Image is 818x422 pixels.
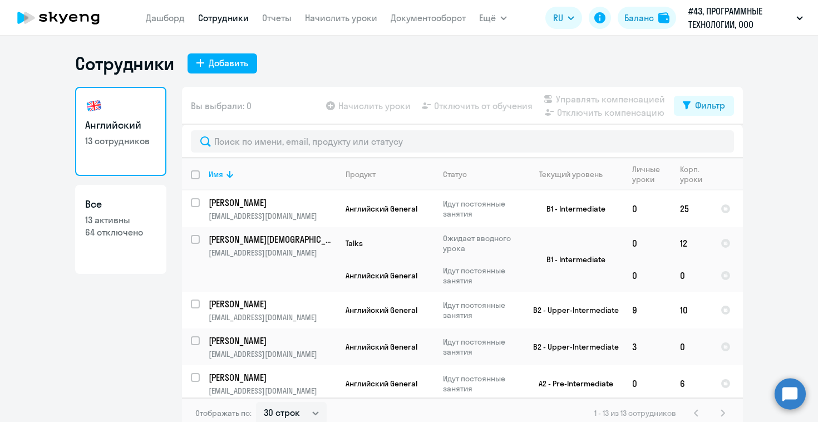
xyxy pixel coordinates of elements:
p: [PERSON_NAME][DEMOGRAPHIC_DATA] [209,233,334,246]
button: Ещё [479,7,507,29]
div: Имя [209,169,336,179]
p: [EMAIL_ADDRESS][DOMAIN_NAME] [209,349,336,359]
a: Начислить уроки [305,12,377,23]
p: Идут постоянные занятия [443,337,519,357]
p: Идут постоянные занятия [443,374,519,394]
p: [EMAIL_ADDRESS][DOMAIN_NAME] [209,386,336,396]
span: Английский General [346,305,417,315]
p: Идут постоянные занятия [443,199,519,219]
span: Отображать по: [195,408,252,418]
p: [PERSON_NAME] [209,335,334,347]
a: [PERSON_NAME] [209,298,336,310]
div: Фильтр [695,99,725,112]
p: [PERSON_NAME] [209,298,334,310]
a: Дашборд [146,12,185,23]
a: [PERSON_NAME] [209,371,336,384]
td: 0 [623,227,671,259]
td: 0 [671,259,712,292]
span: Talks [346,238,363,248]
p: Идут постоянные занятия [443,300,519,320]
a: Все13 активны64 отключено [75,185,166,274]
td: 9 [623,292,671,328]
span: Английский General [346,379,417,389]
td: 25 [671,190,712,227]
p: 13 активны [85,214,156,226]
p: Идут постоянные занятия [443,266,519,286]
p: 13 сотрудников [85,135,156,147]
p: #43, ПРОГРАММНЫЕ ТЕХНОЛОГИИ, ООО [688,4,792,31]
a: [PERSON_NAME] [209,197,336,209]
td: B2 - Upper-Intermediate [520,328,623,365]
p: [PERSON_NAME] [209,197,334,209]
button: #43, ПРОГРАММНЫЕ ТЕХНОЛОГИИ, ООО [683,4,809,31]
td: B1 - Intermediate [520,227,623,292]
td: 3 [623,328,671,365]
div: Корп. уроки [680,164,711,184]
span: Ещё [479,11,496,24]
button: RU [545,7,582,29]
span: Вы выбрали: 0 [191,99,252,112]
img: balance [658,12,669,23]
a: Английский13 сотрудников [75,87,166,176]
div: Добавить [209,56,248,70]
td: B1 - Intermediate [520,190,623,227]
p: [EMAIL_ADDRESS][DOMAIN_NAME] [209,248,336,258]
td: 0 [623,259,671,292]
span: Английский General [346,342,417,352]
div: Текущий уровень [529,169,623,179]
td: A2 - Pre-Intermediate [520,365,623,402]
p: [PERSON_NAME] [209,371,334,384]
td: 0 [671,328,712,365]
td: 0 [623,365,671,402]
td: 0 [623,190,671,227]
p: [EMAIL_ADDRESS][DOMAIN_NAME] [209,312,336,322]
td: 10 [671,292,712,328]
span: RU [553,11,563,24]
td: B2 - Upper-Intermediate [520,292,623,328]
td: 6 [671,365,712,402]
span: Английский General [346,204,417,214]
p: 64 отключено [85,226,156,238]
h1: Сотрудники [75,52,174,75]
h3: Все [85,197,156,212]
img: english [85,97,103,115]
p: [EMAIL_ADDRESS][DOMAIN_NAME] [209,211,336,221]
p: Ожидает вводного урока [443,233,519,253]
div: Текущий уровень [539,169,603,179]
h3: Английский [85,118,156,133]
div: Имя [209,169,223,179]
div: Личные уроки [632,164,671,184]
button: Балансbalance [618,7,676,29]
a: [PERSON_NAME][DEMOGRAPHIC_DATA] [209,233,336,246]
button: Фильтр [674,96,734,116]
span: 1 - 13 из 13 сотрудников [594,408,676,418]
div: Статус [443,169,467,179]
span: Английский General [346,271,417,281]
div: Баланс [624,11,654,24]
a: Сотрудники [198,12,249,23]
input: Поиск по имени, email, продукту или статусу [191,130,734,153]
a: [PERSON_NAME] [209,335,336,347]
button: Добавить [188,53,257,73]
td: 12 [671,227,712,259]
a: Документооборот [391,12,466,23]
a: Отчеты [262,12,292,23]
div: Продукт [346,169,376,179]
